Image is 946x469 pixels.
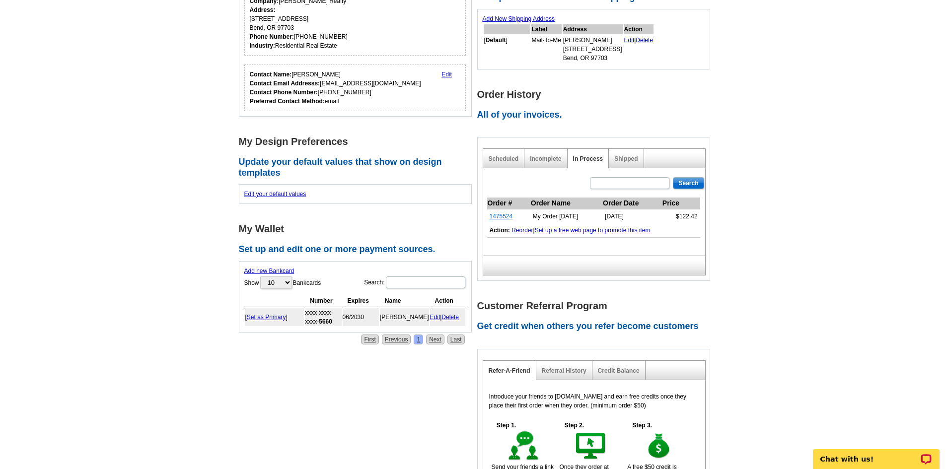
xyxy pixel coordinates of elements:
[305,308,341,326] td: xxxx-xxxx-xxxx-
[250,42,275,49] strong: Industry:
[602,198,662,209] th: Order Date
[492,421,521,430] h5: Step 1.
[414,335,423,344] a: 1
[624,24,654,34] th: Action
[239,157,477,178] h2: Update your default values that show on design templates
[477,301,716,311] h1: Customer Referral Program
[244,65,466,111] div: Who should we contact regarding order issues?
[487,223,700,238] td: |
[319,318,332,325] strong: 5660
[530,155,561,162] a: Incomplete
[239,244,477,255] h2: Set up and edit one or more payment sources.
[530,209,602,224] td: My Order [DATE]
[507,430,541,463] img: step-1.gif
[250,33,294,40] strong: Phone Number:
[441,314,459,321] a: Delete
[535,227,651,234] a: Set up a free web page to promote this item
[244,275,321,290] label: Show Bankcards
[624,37,635,44] a: Edit
[573,155,603,162] a: In Process
[244,191,306,198] a: Edit your default values
[441,71,452,78] a: Edit
[642,430,676,463] img: step-3.gif
[624,35,654,63] td: |
[602,209,662,224] td: [DATE]
[364,275,466,289] label: Search:
[250,70,421,106] div: [PERSON_NAME] [EMAIL_ADDRESS][DOMAIN_NAME] [PHONE_NUMBER] email
[662,198,700,209] th: Price
[361,335,378,344] a: First
[531,35,562,63] td: Mail-To-Me
[343,308,379,326] td: 06/2030
[477,321,716,332] h2: Get credit when others you refer become customers
[250,89,318,96] strong: Contact Phone Number:
[260,276,292,289] select: ShowBankcards
[662,209,700,224] td: $122.42
[477,89,716,100] h1: Order History
[386,276,465,288] input: Search:
[250,80,320,87] strong: Contact Email Addresss:
[245,308,304,326] td: [ ]
[305,295,341,307] th: Number
[343,295,379,307] th: Expires
[806,438,946,469] iframe: LiveChat chat widget
[559,421,589,430] h5: Step 2.
[530,198,602,209] th: Order Name
[484,35,530,63] td: [ ]
[382,335,411,344] a: Previous
[447,335,465,344] a: Last
[489,155,519,162] a: Scheduled
[239,224,477,234] h1: My Wallet
[477,110,716,121] h2: All of your invoices.
[483,15,555,22] a: Add New Shipping Address
[490,227,510,234] b: Action:
[614,155,638,162] a: Shipped
[563,35,623,63] td: [PERSON_NAME] [STREET_ADDRESS] Bend, OR 97703
[487,198,530,209] th: Order #
[489,392,699,410] p: Introduce your friends to [DOMAIN_NAME] and earn free credits once they place their first order w...
[250,71,292,78] strong: Contact Name:
[430,295,465,307] th: Action
[250,6,276,13] strong: Address:
[627,421,657,430] h5: Step 3.
[574,430,608,463] img: step-2.gif
[247,314,286,321] a: Set as Primary
[430,314,440,321] a: Edit
[636,37,653,44] a: Delete
[563,24,623,34] th: Address
[430,308,465,326] td: |
[490,213,513,220] a: 1475524
[673,177,704,189] input: Search
[380,308,429,326] td: [PERSON_NAME]
[531,24,562,34] th: Label
[380,295,429,307] th: Name
[244,268,294,274] a: Add new Bankcard
[489,367,530,374] a: Refer-A-Friend
[511,227,533,234] a: Reorder
[239,136,477,147] h1: My Design Preferences
[598,367,640,374] a: Credit Balance
[542,367,586,374] a: Referral History
[486,37,506,44] b: Default
[250,98,325,105] strong: Preferred Contact Method:
[426,335,444,344] a: Next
